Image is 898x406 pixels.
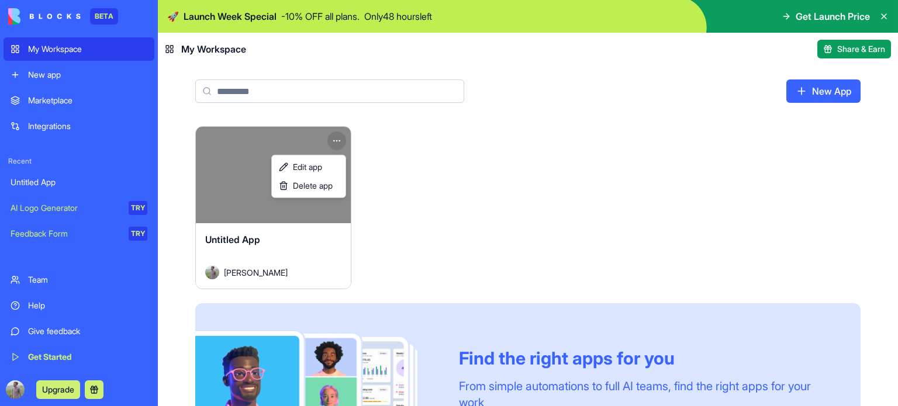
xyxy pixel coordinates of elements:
[129,227,147,241] div: TRY
[293,161,322,173] span: Edit app
[293,180,333,192] span: Delete app
[4,157,154,166] span: Recent
[11,176,147,188] div: Untitled App
[129,201,147,215] div: TRY
[11,228,120,240] div: Feedback Form
[11,202,120,214] div: AI Logo Generator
